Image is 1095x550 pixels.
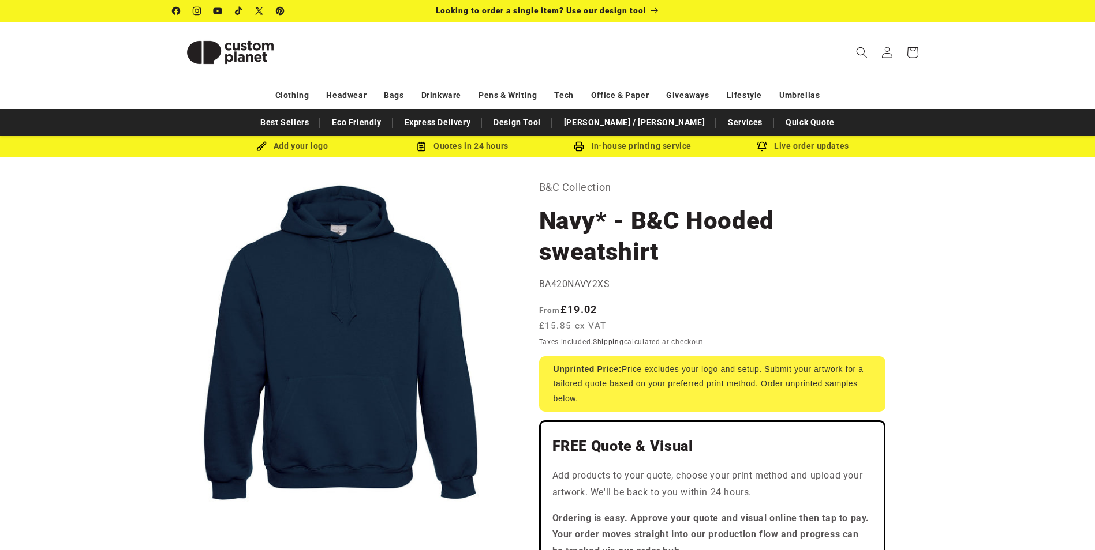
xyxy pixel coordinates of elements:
[384,85,403,106] a: Bags
[554,85,573,106] a: Tech
[666,85,709,106] a: Giveaways
[488,112,547,133] a: Design Tool
[539,178,885,197] p: B&C Collection
[173,178,510,515] media-gallery: Gallery Viewer
[255,112,315,133] a: Best Sellers
[539,319,607,333] span: £15.85 ex VAT
[256,141,267,152] img: Brush Icon
[275,85,309,106] a: Clothing
[479,85,537,106] a: Pens & Writing
[207,139,378,153] div: Add your logo
[593,338,624,346] a: Shipping
[849,40,874,65] summary: Search
[436,6,646,15] span: Looking to order a single item? Use our design tool
[552,468,872,501] p: Add products to your quote, choose your print method and upload your artwork. We'll be back to yo...
[574,141,584,152] img: In-house printing
[780,112,840,133] a: Quick Quote
[326,112,387,133] a: Eco Friendly
[727,85,762,106] a: Lifestyle
[539,278,610,289] span: BA420NAVY2XS
[554,364,622,374] strong: Unprinted Price:
[326,85,367,106] a: Headwear
[539,303,597,315] strong: £19.02
[539,356,885,412] div: Price excludes your logo and setup. Submit your artwork for a tailored quote based on your prefer...
[539,205,885,268] h1: Navy* - B&C Hooded sweatshirt
[757,141,767,152] img: Order updates
[591,85,649,106] a: Office & Paper
[399,112,477,133] a: Express Delivery
[539,336,885,348] div: Taxes included. calculated at checkout.
[552,437,872,455] h2: FREE Quote & Visual
[779,85,820,106] a: Umbrellas
[416,141,427,152] img: Order Updates Icon
[548,139,718,153] div: In-house printing service
[421,85,461,106] a: Drinkware
[718,139,888,153] div: Live order updates
[539,306,560,315] span: From
[173,27,288,78] img: Custom Planet
[378,139,548,153] div: Quotes in 24 hours
[722,112,768,133] a: Services
[168,22,292,82] a: Custom Planet
[558,112,711,133] a: [PERSON_NAME] / [PERSON_NAME]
